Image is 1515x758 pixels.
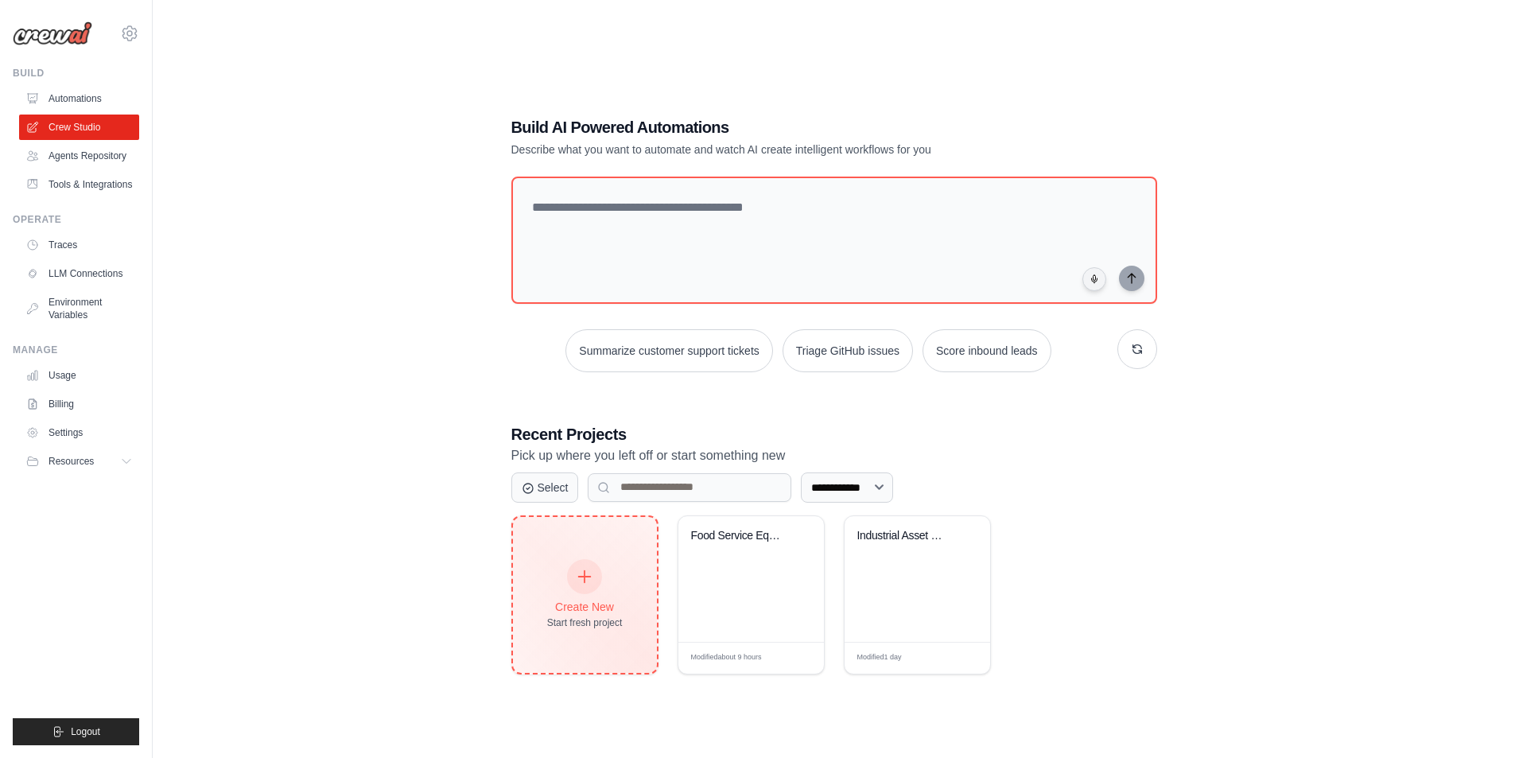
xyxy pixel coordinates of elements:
[19,232,139,258] a: Traces
[691,529,787,543] div: Food Service Equipment Visual Inspector
[511,445,1157,466] p: Pick up where you left off or start something new
[19,143,139,169] a: Agents Repository
[19,420,139,445] a: Settings
[511,142,1046,157] p: Describe what you want to automate and watch AI create intelligent workflows for you
[547,616,623,629] div: Start fresh project
[71,725,100,738] span: Logout
[511,116,1046,138] h1: Build AI Powered Automations
[13,344,139,356] div: Manage
[19,363,139,388] a: Usage
[13,67,139,80] div: Build
[13,718,139,745] button: Logout
[565,329,772,372] button: Summarize customer support tickets
[19,261,139,286] a: LLM Connections
[1117,329,1157,369] button: Get new suggestions
[49,455,94,468] span: Resources
[783,329,913,372] button: Triage GitHub issues
[857,652,902,663] span: Modified 1 day
[19,290,139,328] a: Environment Variables
[786,652,799,664] span: Edit
[691,652,762,663] span: Modified about 9 hours
[19,115,139,140] a: Crew Studio
[19,391,139,417] a: Billing
[13,21,92,45] img: Logo
[952,652,965,664] span: Edit
[547,599,623,615] div: Create New
[19,86,139,111] a: Automations
[19,172,139,197] a: Tools & Integrations
[511,423,1157,445] h3: Recent Projects
[13,213,139,226] div: Operate
[923,329,1051,372] button: Score inbound leads
[1082,267,1106,291] button: Click to speak your automation idea
[857,529,954,543] div: Industrial Asset Regulatory Compliance Analyzer
[511,472,579,503] button: Select
[19,449,139,474] button: Resources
